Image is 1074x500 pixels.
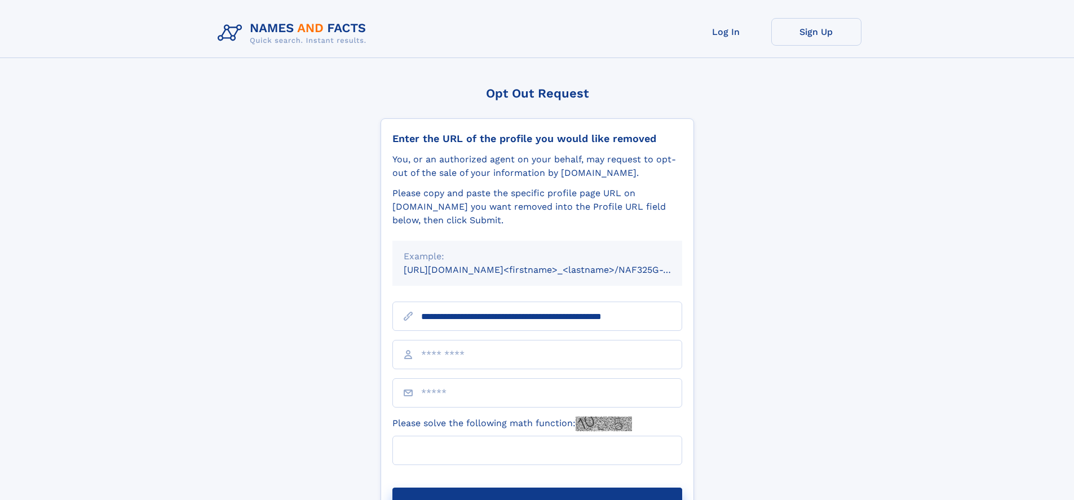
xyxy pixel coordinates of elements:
[213,18,375,48] img: Logo Names and Facts
[392,187,682,227] div: Please copy and paste the specific profile page URL on [DOMAIN_NAME] you want removed into the Pr...
[681,18,771,46] a: Log In
[404,264,704,275] small: [URL][DOMAIN_NAME]<firstname>_<lastname>/NAF325G-xxxxxxxx
[392,153,682,180] div: You, or an authorized agent on your behalf, may request to opt-out of the sale of your informatio...
[381,86,694,100] div: Opt Out Request
[404,250,671,263] div: Example:
[392,132,682,145] div: Enter the URL of the profile you would like removed
[392,417,632,431] label: Please solve the following math function:
[771,18,861,46] a: Sign Up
